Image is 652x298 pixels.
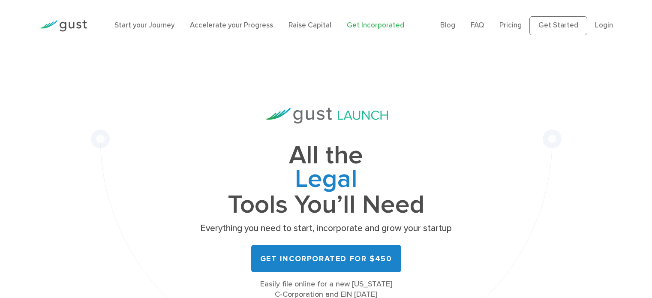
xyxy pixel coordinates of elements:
a: Pricing [499,21,522,30]
span: Legal [198,168,455,193]
a: Get Incorporated for $450 [251,245,401,272]
a: Get Started [529,16,587,35]
a: Get Incorporated [347,21,404,30]
a: Accelerate your Progress [190,21,273,30]
a: Login [595,21,613,30]
img: Gust Logo [39,20,87,32]
a: FAQ [471,21,484,30]
a: Raise Capital [288,21,331,30]
a: Start your Journey [114,21,174,30]
p: Everything you need to start, incorporate and grow your startup [198,223,455,235]
a: Blog [440,21,455,30]
img: Gust Launch Logo [264,108,388,123]
h1: All the Tools You’ll Need [198,144,455,217]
